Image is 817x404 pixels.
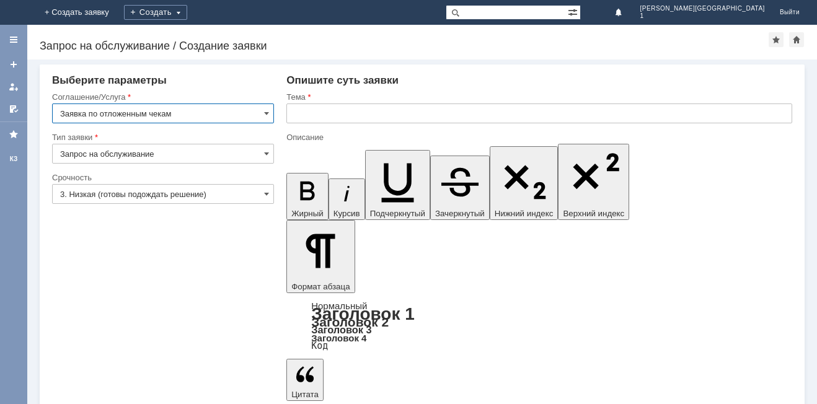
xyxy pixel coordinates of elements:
[311,315,389,329] a: Заголовок 2
[124,5,187,20] div: Создать
[286,93,790,101] div: Тема
[286,302,792,350] div: Формат абзаца
[490,146,559,220] button: Нижний индекс
[789,32,804,47] div: Сделать домашней страницей
[40,40,769,52] div: Запрос на обслуживание / Создание заявки
[286,359,324,401] button: Цитата
[558,144,629,220] button: Верхний индекс
[291,209,324,218] span: Жирный
[365,150,430,220] button: Подчеркнутый
[769,32,784,47] div: Добавить в избранное
[311,301,367,311] a: Нормальный
[495,209,554,218] span: Нижний индекс
[52,74,167,86] span: Выберите параметры
[640,12,765,20] span: 1
[568,6,580,17] span: Расширенный поиск
[286,74,399,86] span: Опишите суть заявки
[286,173,329,220] button: Жирный
[430,156,490,220] button: Зачеркнутый
[640,5,765,12] span: [PERSON_NAME][GEOGRAPHIC_DATA]
[4,77,24,97] a: Мои заявки
[311,340,328,351] a: Код
[52,133,272,141] div: Тип заявки
[4,99,24,119] a: Мои согласования
[329,178,365,220] button: Курсив
[4,55,24,74] a: Создать заявку
[370,209,425,218] span: Подчеркнутый
[52,93,272,101] div: Соглашение/Услуга
[286,220,355,293] button: Формат абзаца
[311,304,415,323] a: Заголовок 1
[563,209,624,218] span: Верхний индекс
[4,149,24,169] a: КЗ
[4,154,24,164] div: КЗ
[52,173,272,182] div: Срочность
[435,209,485,218] span: Зачеркнутый
[286,133,790,141] div: Описание
[291,282,350,291] span: Формат абзаца
[311,324,371,335] a: Заголовок 3
[311,333,366,343] a: Заголовок 4
[291,390,319,399] span: Цитата
[333,209,360,218] span: Курсив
